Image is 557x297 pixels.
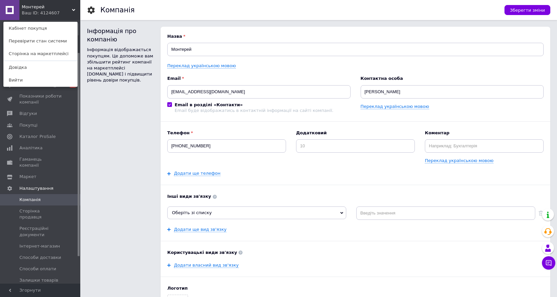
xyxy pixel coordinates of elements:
[167,130,286,136] b: Телефон
[19,122,37,128] span: Покупці
[167,85,351,99] input: Електронна адреса
[361,85,544,99] input: ПІБ
[296,139,415,153] input: 10
[4,47,77,60] a: Сторінка на маркетплейсі
[4,22,77,35] a: Кабінет покупця
[174,171,220,176] a: Додати ще телефон
[167,285,544,291] b: Логотип
[19,277,58,283] span: Залишки товарів
[19,197,40,203] span: Компанія
[167,43,544,56] input: Назва вашої компанії
[19,145,42,151] span: Аналітика
[172,210,212,215] span: Оберіть зі списку
[19,208,62,220] span: Сторінка продавця
[4,74,77,87] a: Вийти
[167,139,286,153] input: +38 096 0000000
[174,227,226,232] a: Додати ще вид зв'язку
[296,130,415,136] b: Додатковий
[175,108,334,113] div: Email буде відображатись в контактній інформації на сайті компанії.
[167,76,351,82] b: Email
[425,158,493,163] a: Переклад українською мовою
[19,134,56,140] span: Каталог ProSale
[87,47,154,83] div: Інформація відображається покупцям. Це допоможе вам збільшити рейтинг компанії на маркетплейсі [D...
[175,102,243,107] b: Email в розділі «Контакти»
[167,250,544,256] b: Користувацькі види зв'язку
[19,255,61,261] span: Способи доставки
[100,6,134,14] h1: Компанія
[504,5,550,15] button: Зберегти зміни
[19,174,36,180] span: Маркет
[425,130,544,136] b: Коментар
[510,8,545,13] span: Зберегти зміни
[361,76,544,82] b: Контактна особа
[19,185,54,191] span: Налаштування
[19,226,62,238] span: Реєстраційні документи
[19,243,60,249] span: Інтернет-магазин
[174,263,239,268] a: Додати власний вид зв'язку
[167,33,544,39] b: Назва
[4,35,77,47] a: Перевірити стан системи
[361,104,429,109] a: Переклад українською мовою
[167,193,544,199] b: Інші види зв'язку
[542,256,555,270] button: Чат з покупцем
[19,93,62,105] span: Показники роботи компанії
[19,111,37,117] span: Відгуки
[356,206,535,220] input: Введіть значення
[87,27,154,43] div: Інформація про компанію
[22,10,50,16] div: Ваш ID: 4124607
[167,63,236,68] a: Переклад українською мовою
[4,61,77,74] a: Довідка
[22,4,72,10] span: Монтерей
[19,156,62,168] span: Гаманець компанії
[425,139,544,153] input: Наприклад: Бухгалтерія
[19,266,56,272] span: Способи оплати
